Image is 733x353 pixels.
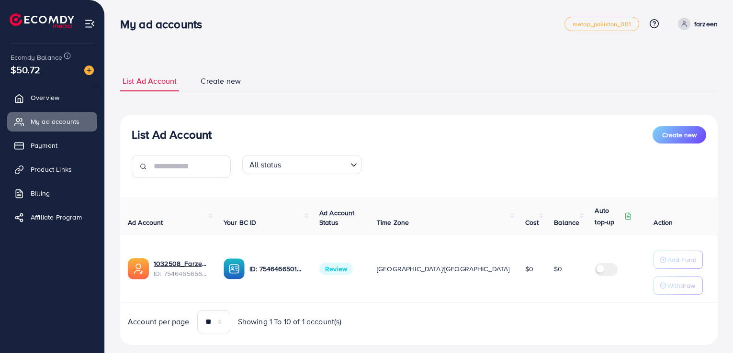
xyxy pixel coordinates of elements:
[319,263,353,275] span: Review
[31,165,72,174] span: Product Links
[154,259,208,268] a: 1032508_Farzeen_1757048764712
[154,269,208,278] span: ID: 7546465656238227463
[667,280,695,291] p: Withdraw
[284,156,347,172] input: Search for option
[7,160,97,179] a: Product Links
[7,136,97,155] a: Payment
[31,212,82,222] span: Affiliate Program
[525,218,539,227] span: Cost
[154,259,208,278] div: <span class='underline'>1032508_Farzeen_1757048764712</span></br>7546465656238227463
[84,66,94,75] img: image
[377,264,510,274] span: [GEOGRAPHIC_DATA]/[GEOGRAPHIC_DATA]
[11,63,40,77] span: $50.72
[31,141,57,150] span: Payment
[128,316,190,327] span: Account per page
[242,155,362,174] div: Search for option
[31,93,59,102] span: Overview
[654,218,673,227] span: Action
[554,218,579,227] span: Balance
[120,17,210,31] h3: My ad accounts
[319,208,355,227] span: Ad Account Status
[128,258,149,279] img: ic-ads-acc.e4c84228.svg
[662,130,697,140] span: Create new
[573,21,631,27] span: metap_pakistan_001
[7,208,97,227] a: Affiliate Program
[224,218,257,227] span: Your BC ID
[654,276,703,295] button: Withdraw
[377,218,409,227] span: Time Zone
[595,205,622,228] p: Auto top-up
[201,76,241,87] span: Create new
[10,13,74,28] img: logo
[653,126,706,143] button: Create new
[238,316,342,327] span: Showing 1 To 10 of 1 account(s)
[31,188,50,198] span: Billing
[674,18,718,30] a: farzeen
[132,128,212,142] h3: List Ad Account
[84,18,95,29] img: menu
[248,158,283,172] span: All status
[11,53,62,62] span: Ecomdy Balance
[564,17,639,31] a: metap_pakistan_001
[7,88,97,107] a: Overview
[224,258,245,279] img: ic-ba-acc.ded83a64.svg
[31,117,79,126] span: My ad accounts
[7,184,97,203] a: Billing
[654,251,703,269] button: Add Fund
[7,112,97,131] a: My ad accounts
[123,76,177,87] span: List Ad Account
[554,264,562,274] span: $0
[525,264,533,274] span: $0
[128,218,163,227] span: Ad Account
[249,263,304,275] p: ID: 7546466501210669072
[667,254,697,265] p: Add Fund
[694,18,718,30] p: farzeen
